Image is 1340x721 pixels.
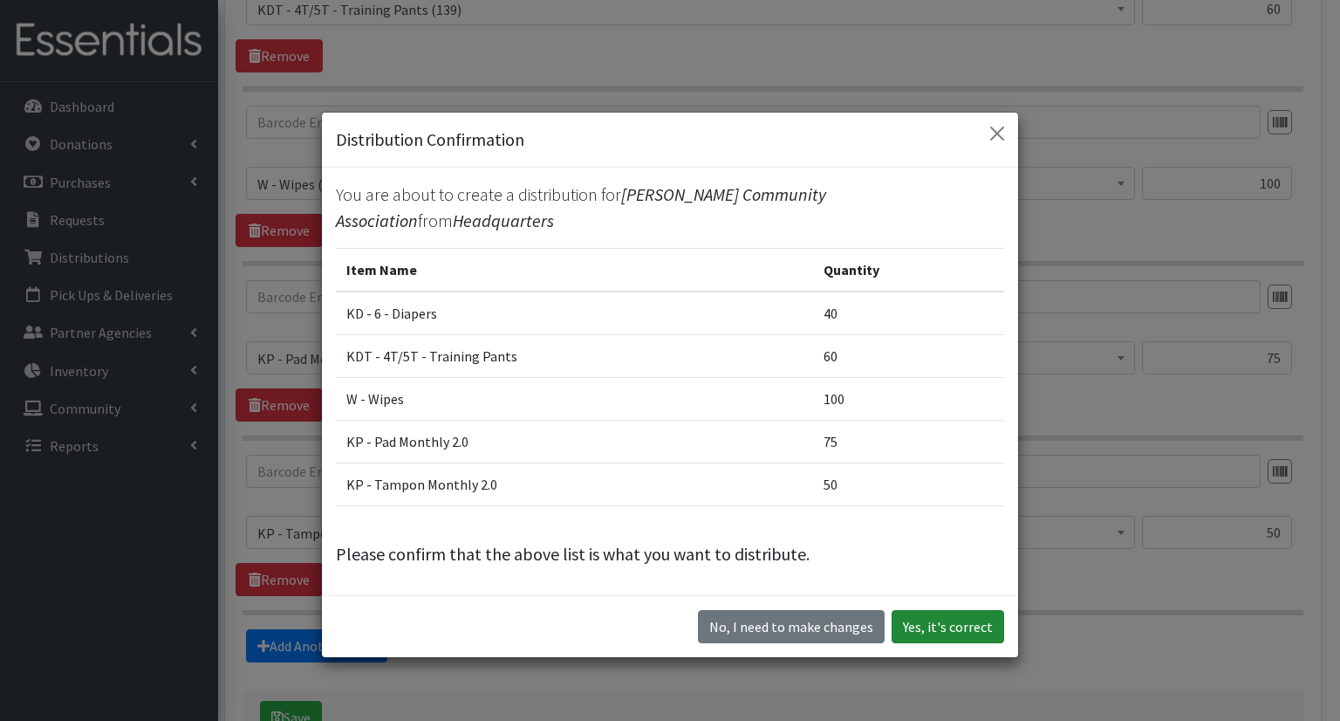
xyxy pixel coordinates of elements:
td: KP - Pad Monthly 2.0 [336,421,813,463]
th: Item Name [336,249,813,292]
td: KD - 6 - Diapers [336,292,813,335]
h5: Distribution Confirmation [336,127,524,153]
p: You are about to create a distribution for from [336,182,1004,234]
td: KP - Tampon Monthly 2.0 [336,463,813,506]
td: 40 [813,292,1004,335]
th: Quantity [813,249,1004,292]
span: Headquarters [453,209,554,231]
p: Please confirm that the above list is what you want to distribute. [336,541,1004,567]
td: 75 [813,421,1004,463]
button: No I need to make changes [698,610,885,643]
td: W - Wipes [336,378,813,421]
td: 60 [813,335,1004,378]
button: Close [983,120,1011,148]
button: Yes, it's correct [892,610,1004,643]
td: 50 [813,463,1004,506]
td: KDT - 4T/5T - Training Pants [336,335,813,378]
td: 100 [813,378,1004,421]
